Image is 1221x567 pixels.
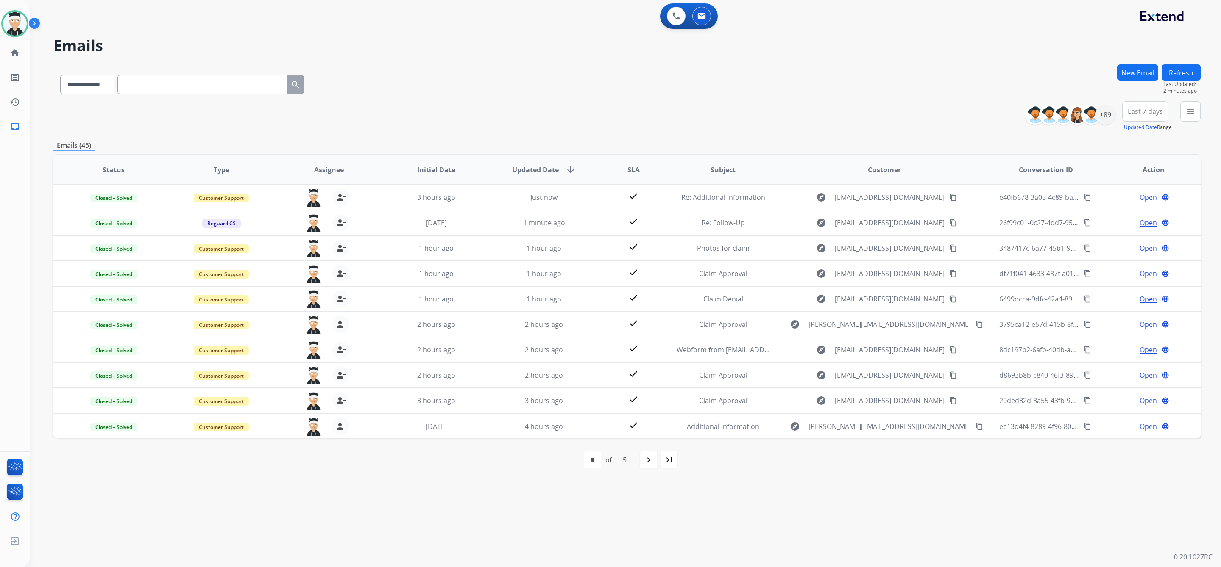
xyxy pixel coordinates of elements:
img: agent-avatar [305,316,322,334]
span: 3795ca12-e57d-415b-8f62-8e0e6facfc11 [999,320,1124,329]
span: [DATE] [426,422,447,431]
span: [DATE] [426,218,447,227]
mat-icon: check [628,216,638,227]
span: Closed – Solved [90,270,137,279]
mat-icon: language [1162,244,1169,252]
mat-icon: check [628,318,638,328]
span: Webform from [EMAIL_ADDRESS][DOMAIN_NAME] on [DATE] [677,345,869,354]
mat-icon: explore [816,218,826,228]
span: Customer Support [194,270,249,279]
mat-icon: language [1162,397,1169,404]
span: Open [1140,218,1157,228]
mat-icon: content_copy [949,270,957,277]
span: Type [214,165,229,175]
span: Open [1140,396,1157,406]
span: 3 hours ago [417,396,455,405]
span: 1 hour ago [527,269,561,278]
span: Customer Support [194,371,249,380]
span: Closed – Solved [90,346,137,355]
mat-icon: person_remove [336,396,346,406]
span: 2 hours ago [417,371,455,380]
mat-icon: person_remove [336,370,346,380]
span: 3 hours ago [525,396,563,405]
span: Open [1140,192,1157,202]
span: 2 hours ago [525,371,563,380]
span: [EMAIL_ADDRESS][DOMAIN_NAME] [835,345,945,355]
mat-icon: check [628,369,638,379]
span: Customer [868,165,901,175]
span: Claim Approval [699,396,747,405]
span: 3487417c-6a77-45b1-9da9-a4c2a81cb553 [999,243,1130,253]
th: Action [1093,155,1201,185]
mat-icon: content_copy [949,194,957,201]
mat-icon: check [628,267,638,277]
img: agent-avatar [305,367,322,384]
span: Closed – Solved [90,194,137,202]
mat-icon: content_copy [1084,321,1091,328]
mat-icon: content_copy [1084,371,1091,379]
mat-icon: content_copy [1084,295,1091,303]
span: Last Updated: [1163,81,1201,88]
span: SLA [627,165,640,175]
img: agent-avatar [305,341,322,359]
mat-icon: content_copy [1084,244,1091,252]
span: 1 minute ago [523,218,565,227]
img: agent-avatar [305,240,322,257]
span: Reguard CS [202,219,241,228]
span: Claim Approval [699,320,747,329]
mat-icon: navigate_next [644,455,654,465]
span: Conversation ID [1019,165,1073,175]
button: Last 7 days [1122,101,1168,122]
span: [EMAIL_ADDRESS][DOMAIN_NAME] [835,370,945,380]
mat-icon: person_remove [336,421,346,431]
span: Subject [711,165,736,175]
span: 4 hours ago [525,422,563,431]
span: 1 hour ago [527,243,561,253]
span: 2 hours ago [525,345,563,354]
span: Open [1140,370,1157,380]
mat-icon: check [628,420,638,430]
mat-icon: arrow_downward [566,165,576,175]
mat-icon: check [628,242,638,252]
span: Additional Information [687,422,759,431]
span: Closed – Solved [90,321,137,329]
mat-icon: language [1162,295,1169,303]
span: [PERSON_NAME][EMAIL_ADDRESS][DOMAIN_NAME] [808,421,971,431]
span: [EMAIL_ADDRESS][DOMAIN_NAME] [835,192,945,202]
mat-icon: explore [816,345,826,355]
span: Closed – Solved [90,371,137,380]
mat-icon: content_copy [1084,397,1091,404]
img: agent-avatar [305,189,322,207]
mat-icon: content_copy [949,371,957,379]
span: [EMAIL_ADDRESS][DOMAIN_NAME] [835,243,945,253]
span: 2 hours ago [417,345,455,354]
mat-icon: content_copy [1084,194,1091,201]
span: Last 7 days [1128,110,1163,113]
mat-icon: explore [790,421,800,431]
span: 6499dcca-9dfc-42a4-8903-fac1433ef54b [999,294,1124,304]
mat-icon: list_alt [10,72,20,83]
span: Just now [530,193,558,202]
span: Open [1140,268,1157,279]
span: Customer Support [194,244,249,253]
span: Claim Denial [703,294,743,304]
h2: Emails [53,37,1201,54]
span: Photos for claim [697,243,750,253]
span: 26f99c01-0c27-4dd7-9594-865a08dcb8c9 [999,218,1128,227]
span: Range [1124,124,1172,131]
img: agent-avatar [305,214,322,232]
img: agent-avatar [305,392,322,410]
mat-icon: explore [816,370,826,380]
mat-icon: language [1162,219,1169,227]
mat-icon: check [628,343,638,354]
mat-icon: content_copy [976,423,983,430]
span: Re: Follow-Up [702,218,745,227]
img: agent-avatar [305,265,322,283]
button: Updated Date [1124,124,1157,131]
span: 1 hour ago [419,269,454,278]
mat-icon: content_copy [949,295,957,303]
span: Open [1140,243,1157,253]
mat-icon: check [628,394,638,404]
mat-icon: language [1162,194,1169,201]
img: agent-avatar [305,418,322,436]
